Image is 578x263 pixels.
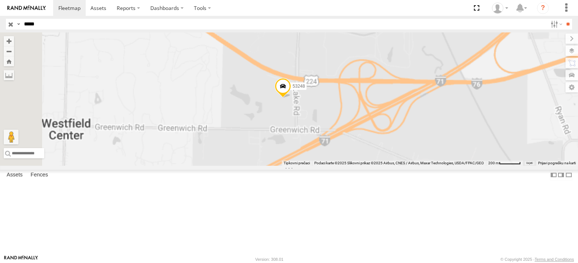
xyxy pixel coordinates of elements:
[4,130,18,144] button: Povucite Pegmana na kartu da biste otvorili Street View
[27,170,52,180] label: Fences
[255,257,283,262] div: Version: 308.01
[4,70,14,80] label: Measure
[537,2,549,14] i: ?
[500,257,574,262] div: © Copyright 2025 -
[557,170,565,180] label: Dock Summary Table to the Right
[314,161,484,165] span: Podaci karte ©2025 Slikovni prikaz ©2025 Airbus, CNES / Airbus, Maxar Technologies, USDA/FPAC/GEO
[526,162,533,165] a: Uvjeti (otvara se u novoj kartici)
[548,19,564,29] label: Search Filter Options
[535,257,574,262] a: Terms and Conditions
[488,161,499,165] span: 200 m
[4,56,14,66] button: Zoom Home
[16,19,21,29] label: Search Query
[4,46,14,56] button: Zoom out
[4,36,14,46] button: Zoom in
[293,84,305,89] span: 53248
[284,161,310,166] button: Tipkovni prečaci
[489,3,511,14] div: Miky Transport
[7,6,46,11] img: rand-logo.svg
[486,161,523,166] button: Mjerilo karte: 200 m naprema 55 piksela
[538,161,576,165] a: Prijavi pogrešku na karti
[4,256,38,263] a: Visit our Website
[550,170,557,180] label: Dock Summary Table to the Left
[3,170,26,180] label: Assets
[565,82,578,92] label: Map Settings
[565,170,572,180] label: Hide Summary Table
